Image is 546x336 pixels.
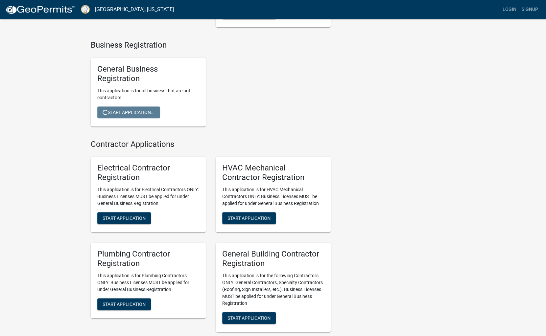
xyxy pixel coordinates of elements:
h5: General Building Contractor Registration [222,249,324,268]
a: Login [500,3,519,16]
h4: Business Registration [91,40,331,50]
p: This application is for the following Contractors ONLY: General Contractors, Specialty Contractor... [222,272,324,307]
p: This application is for HVAC Mechanical Contractors ONLY: Business Licenses MUST be applied for u... [222,186,324,207]
span: Start Application [227,215,271,220]
button: Start Application [97,212,151,224]
button: Start Application [222,312,276,324]
span: Start Application... [103,109,155,115]
img: Putnam County, Georgia [81,5,90,14]
h5: Electrical Contractor Registration [97,163,199,182]
p: This application is for all business that are not contractors. [97,87,199,101]
a: Signup [519,3,541,16]
span: Start Application [103,301,146,306]
button: Start Application [97,298,151,310]
h5: HVAC Mechanical Contractor Registration [222,163,324,182]
p: This application is for Electrical Contractors ONLY: Business Licenses MUST be applied for under ... [97,186,199,207]
h4: Contractor Applications [91,140,331,149]
h5: Plumbing Contractor Registration [97,249,199,268]
span: Start Application [103,215,146,220]
h5: General Business Registration [97,64,199,83]
span: Start Application [227,315,271,320]
a: [GEOGRAPHIC_DATA], [US_STATE] [95,4,174,15]
button: Start Application... [97,106,160,118]
button: Start Application [222,212,276,224]
p: This application is for Plumbing Contractors ONLY: Business Licenses MUST be applied for under Ge... [97,272,199,293]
